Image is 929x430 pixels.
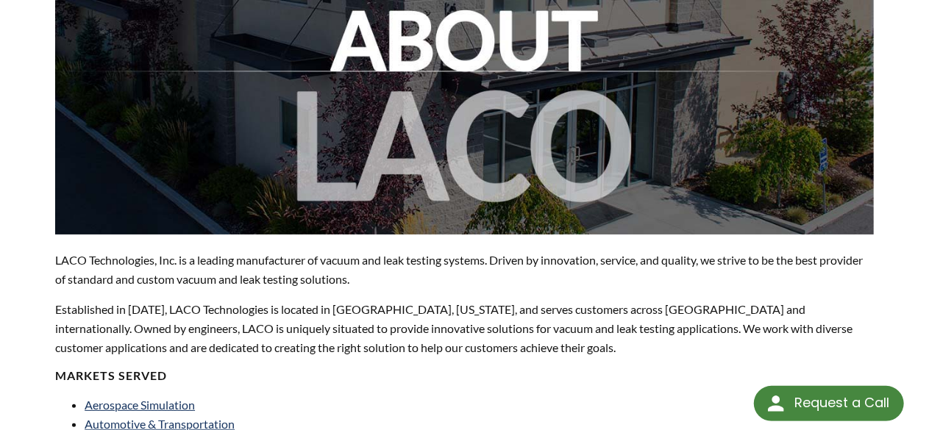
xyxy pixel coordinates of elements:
[55,368,167,382] strong: MARKETS SERVED
[55,251,874,288] p: LACO Technologies, Inc. is a leading manufacturer of vacuum and leak testing systems. Driven by i...
[754,386,904,421] div: Request a Call
[794,386,889,420] div: Request a Call
[55,300,874,356] p: Established in [DATE], LACO Technologies is located in [GEOGRAPHIC_DATA], [US_STATE], and serves ...
[764,392,788,415] img: round button
[85,398,195,412] a: Aerospace Simulation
